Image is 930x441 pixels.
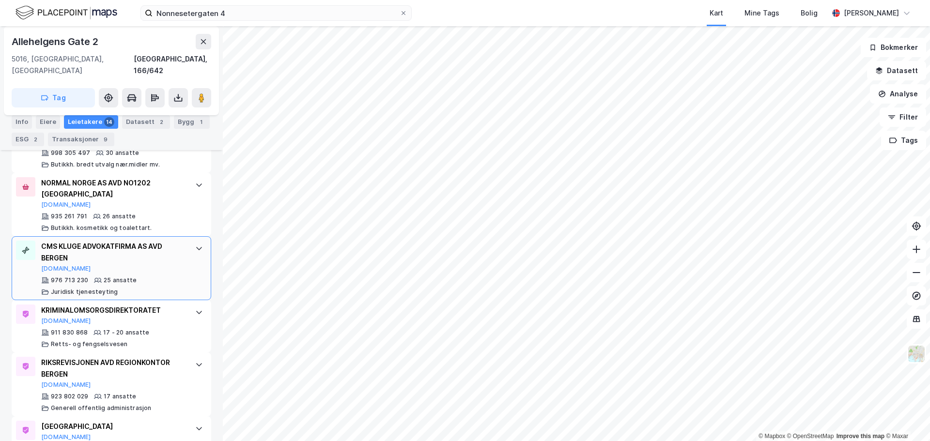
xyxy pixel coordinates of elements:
[51,404,152,412] div: Generell offentlig administrasjon
[12,133,44,146] div: ESG
[710,7,723,19] div: Kart
[51,224,152,232] div: Butikkh. kosmetikk og toalettart.
[51,161,160,168] div: Butikkh. bredt utvalg nær.midler mv.
[744,7,779,19] div: Mine Tags
[134,53,211,76] div: [GEOGRAPHIC_DATA], 166/642
[12,88,95,107] button: Tag
[41,177,186,200] div: NORMAL NORGE AS AVD NO1202 [GEOGRAPHIC_DATA]
[41,433,91,441] button: [DOMAIN_NAME]
[41,241,186,264] div: CMS KLUGE ADVOKATFIRMA AS AVD BERGEN
[104,276,137,284] div: 25 ansatte
[881,131,926,150] button: Tags
[41,357,186,380] div: RIKSREVISJONEN AVD REGIONKONTOR BERGEN
[51,329,88,336] div: 911 830 868
[882,395,930,441] div: Kontrollprogram for chat
[41,381,91,389] button: [DOMAIN_NAME]
[870,84,926,104] button: Analyse
[844,7,899,19] div: [PERSON_NAME]
[174,115,210,129] div: Bygg
[103,213,136,220] div: 26 ansatte
[36,115,60,129] div: Eiere
[41,265,91,273] button: [DOMAIN_NAME]
[41,317,91,325] button: [DOMAIN_NAME]
[153,6,400,20] input: Søk på adresse, matrikkel, gårdeiere, leietakere eller personer
[801,7,818,19] div: Bolig
[51,149,90,157] div: 998 305 497
[51,288,118,296] div: Juridisk tjenesteyting
[41,304,186,316] div: KRIMINALOMSORGSDIREKTORATET
[51,340,128,348] div: Retts- og fengselsvesen
[882,395,930,441] iframe: Chat Widget
[122,115,170,129] div: Datasett
[31,135,40,144] div: 2
[51,393,88,400] div: 923 802 029
[12,115,32,129] div: Info
[64,115,118,129] div: Leietakere
[48,133,114,146] div: Transaksjoner
[12,53,134,76] div: 5016, [GEOGRAPHIC_DATA], [GEOGRAPHIC_DATA]
[867,61,926,80] button: Datasett
[787,433,834,440] a: OpenStreetMap
[104,117,114,127] div: 14
[41,201,91,209] button: [DOMAIN_NAME]
[880,107,926,127] button: Filter
[106,149,139,157] div: 30 ansatte
[907,345,926,363] img: Z
[196,117,206,127] div: 1
[51,276,88,284] div: 976 713 230
[101,135,110,144] div: 9
[156,117,166,127] div: 2
[103,329,149,336] div: 17 - 20 ansatte
[12,34,100,49] div: Allehelgens Gate 2
[861,38,926,57] button: Bokmerker
[104,393,136,400] div: 17 ansatte
[837,433,884,440] a: Improve this map
[759,433,785,440] a: Mapbox
[41,421,186,432] div: [GEOGRAPHIC_DATA]
[51,213,87,220] div: 935 261 791
[15,4,117,21] img: logo.f888ab2527a4732fd821a326f86c7f29.svg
